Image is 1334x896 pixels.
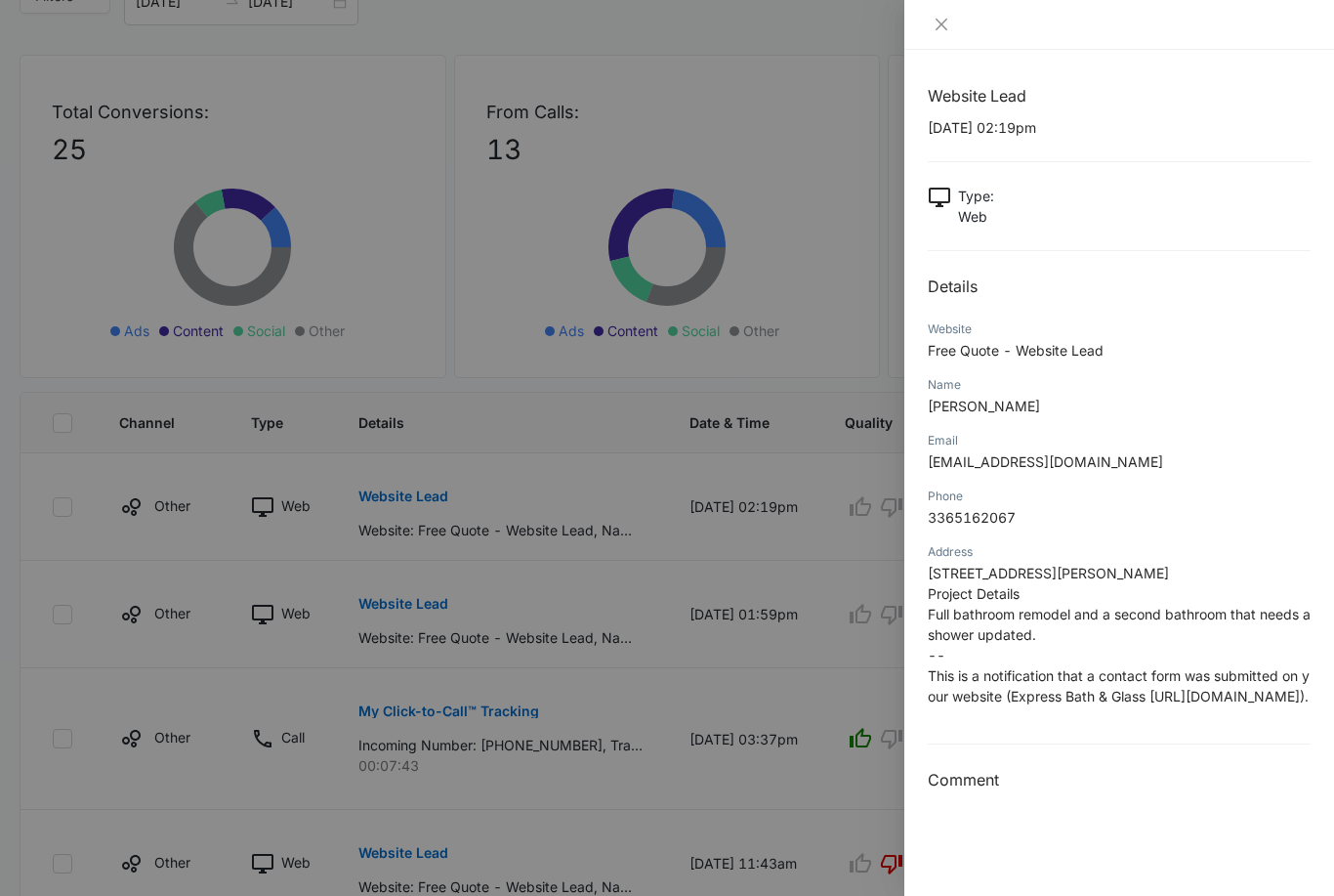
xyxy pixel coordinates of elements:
[928,320,1311,338] div: Website
[928,647,945,663] span: --
[928,342,1104,359] span: Free Quote - Website Lead
[928,453,1163,470] span: [EMAIL_ADDRESS][DOMAIN_NAME]
[928,543,1311,561] div: Address
[928,432,1311,449] div: Email
[928,509,1016,526] span: 3365162067
[958,186,994,206] p: Type :
[928,84,1311,107] h1: Website Lead
[928,606,1311,643] span: Full bathroom remodel and a second bathroom that needs a shower updated.
[928,585,1020,602] span: Project Details
[928,376,1311,394] div: Name
[928,565,1169,581] span: [STREET_ADDRESS][PERSON_NAME]
[928,768,1311,791] h3: Comment
[928,117,1311,138] p: [DATE] 02:19pm
[928,398,1040,414] span: [PERSON_NAME]
[928,667,1310,704] span: This is a notification that a contact form was submitted on your website (Express Bath & Glass [U...
[928,275,1311,298] h2: Details
[928,488,1311,505] div: Phone
[958,206,994,227] p: Web
[934,17,949,32] span: close
[928,16,955,33] button: Close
